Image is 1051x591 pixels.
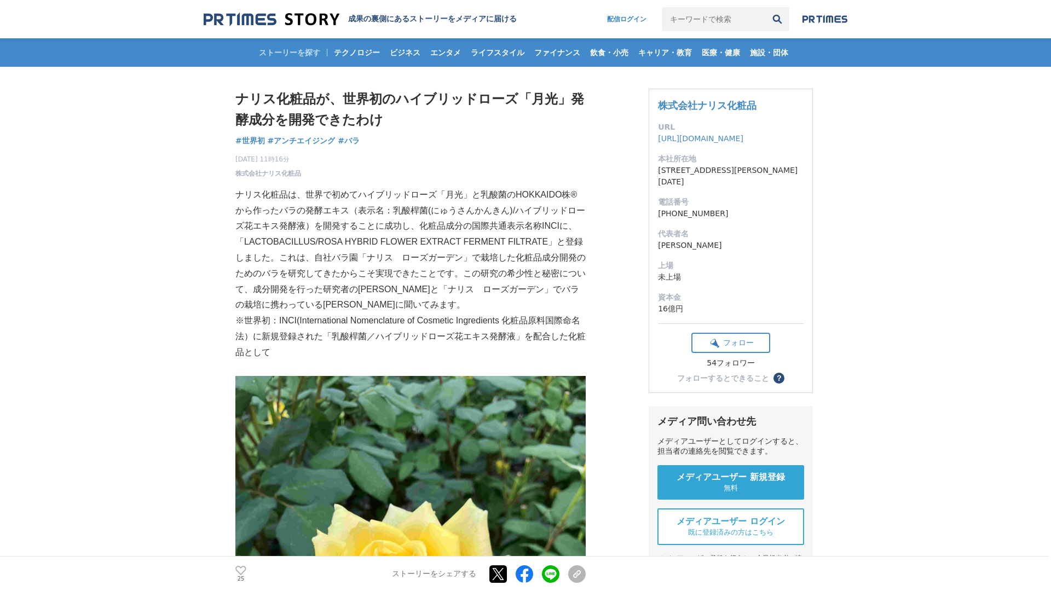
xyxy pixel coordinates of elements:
span: ファイナンス [530,48,585,57]
a: 株式会社ナリス化粧品 [658,100,757,111]
span: #アンチエイジング [268,136,336,146]
img: 成果の裏側にあるストーリーをメディアに届ける [204,12,339,27]
a: エンタメ [426,38,465,67]
a: #世界初 [235,135,265,147]
button: フォロー [691,333,770,353]
p: ※世界初：INCI(International Nomenclature of Cosmetic Ingredients 化粧品原料国際命名法）に新規登録された「乳酸桿菌／ハイブリッドローズ花エ... [235,313,586,360]
span: エンタメ [426,48,465,57]
span: 医療・健康 [697,48,744,57]
span: テクノロジー [330,48,384,57]
div: フォローするとできること [677,374,769,382]
a: #アンチエイジング [268,135,336,147]
dt: URL [658,121,804,133]
dt: 資本金 [658,292,804,303]
dd: [STREET_ADDRESS][PERSON_NAME][DATE] [658,165,804,188]
a: ライフスタイル [466,38,529,67]
dt: 本社所在地 [658,153,804,165]
span: キャリア・教育 [634,48,696,57]
a: ファイナンス [530,38,585,67]
a: メディアユーザー ログイン 既に登録済みの方はこちら [657,508,804,545]
p: ストーリーをシェアする [392,569,476,579]
dd: 未上場 [658,271,804,283]
a: #バラ [338,135,360,147]
span: ライフスタイル [466,48,529,57]
img: prtimes [802,15,847,24]
h2: 成果の裏側にあるストーリーをメディアに届ける [348,14,517,24]
button: ？ [773,373,784,384]
h1: ナリス化粧品が、世界初のハイブリッドローズ「月光」発酵成分を開発できたわけ [235,89,586,131]
a: 株式会社ナリス化粧品 [235,169,301,178]
a: メディアユーザー 新規登録 無料 [657,465,804,500]
p: ナリス化粧品は、世界で初めてハイブリッドローズ「月光」と乳酸菌のHOKKAIDO株®から作ったバラの発酵エキス（表示名：乳酸桿菌(にゅうさんかんきん)/ハイブリッドローズ花エキス発酵液）を開発す... [235,187,586,313]
dt: 上場 [658,260,804,271]
span: 飲食・小売 [586,48,633,57]
a: 飲食・小売 [586,38,633,67]
span: メディアユーザー ログイン [677,516,785,528]
dt: 代表者名 [658,228,804,240]
div: 54フォロワー [691,358,770,368]
a: ビジネス [385,38,425,67]
dd: [PHONE_NUMBER] [658,208,804,219]
a: 施設・団体 [746,38,793,67]
a: 医療・健康 [697,38,744,67]
span: 無料 [724,483,738,493]
div: メディアユーザーとしてログインすると、担当者の連絡先を閲覧できます。 [657,437,804,456]
dd: [PERSON_NAME] [658,240,804,251]
span: 施設・団体 [746,48,793,57]
div: メディア問い合わせ先 [657,415,804,428]
span: ビジネス [385,48,425,57]
input: キーワードで検索 [662,7,765,31]
span: メディアユーザー 新規登録 [677,472,785,483]
p: 25 [235,576,246,582]
span: #世界初 [235,136,265,146]
span: [DATE] 11時16分 [235,154,301,164]
span: ？ [775,374,783,382]
a: テクノロジー [330,38,384,67]
dt: 電話番号 [658,196,804,208]
dd: 16億円 [658,303,804,315]
button: 検索 [765,7,789,31]
a: 成果の裏側にあるストーリーをメディアに届ける 成果の裏側にあるストーリーをメディアに届ける [204,12,517,27]
span: #バラ [338,136,360,146]
span: 既に登録済みの方はこちら [688,528,773,537]
a: 配信ログイン [596,7,657,31]
a: [URL][DOMAIN_NAME] [658,134,743,143]
a: キャリア・教育 [634,38,696,67]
